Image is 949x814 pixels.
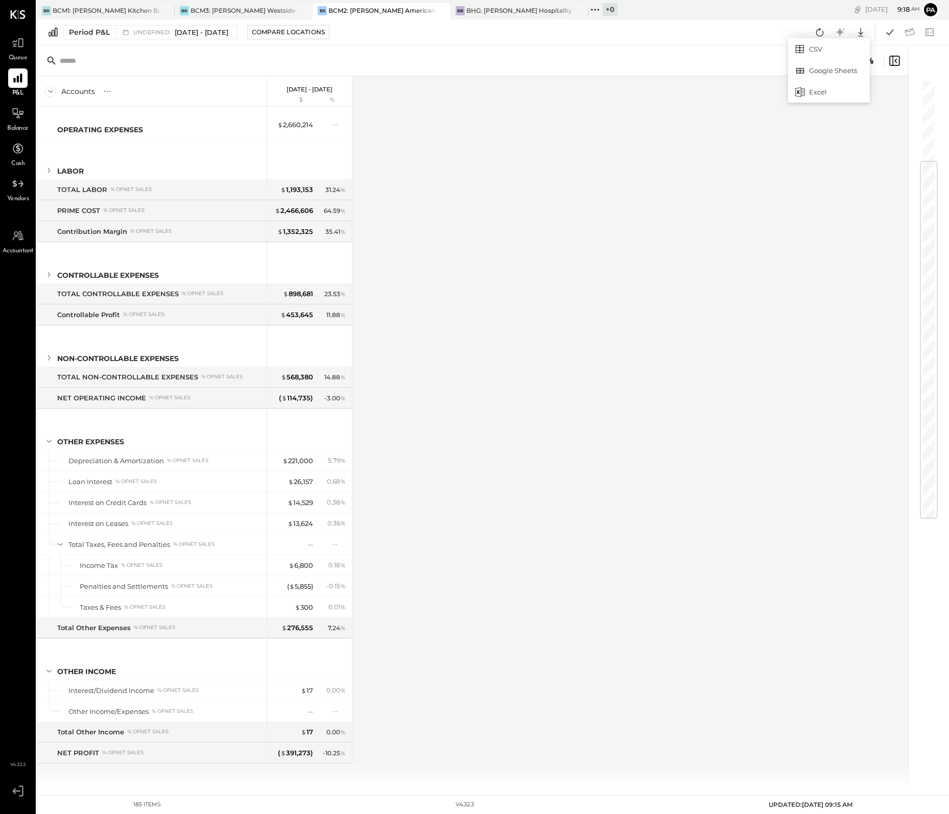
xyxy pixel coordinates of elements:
div: Depreciation & Amortization [68,456,164,466]
span: [DATE] - [DATE] [175,28,228,37]
span: % [340,310,346,319]
span: $ [301,686,306,695]
span: % [340,561,346,569]
div: % of NET SALES [201,373,243,380]
div: Loan Interest [68,477,112,487]
div: copy link [852,4,863,15]
span: % [340,624,346,632]
div: 17 [301,727,313,737]
span: $ [289,561,294,569]
span: UPDATED: [DATE] 09:15 AM [769,801,852,808]
span: $ [289,582,295,590]
div: 35.41 [325,227,346,236]
div: 17 [301,686,313,696]
div: 0.18 [328,561,346,570]
div: PRIME COST [57,206,100,216]
span: % [340,290,346,298]
div: 7.24 [328,624,346,633]
span: % [340,686,346,694]
div: NET OPERATING INCOME [57,393,146,403]
div: Other Income/Expenses [68,707,149,716]
div: BR [42,6,51,15]
div: 0.00 [326,686,346,695]
div: % of NET SALES [123,311,164,318]
div: % of NET SALES [152,708,193,715]
div: % of NET SALES [124,604,165,611]
div: 185 items [133,801,161,809]
button: Period P&L undefined[DATE] - [DATE] [63,25,238,39]
div: OPERATING EXPENSES [57,125,143,135]
div: 26,157 [288,477,313,487]
div: 0.00 [326,728,346,737]
div: $ [272,96,313,104]
div: BCM3: [PERSON_NAME] Westside Grill [191,6,297,15]
span: $ [275,206,280,214]
div: Excel [788,81,870,103]
a: Queue [1,33,35,63]
span: P&L [12,89,24,98]
span: $ [283,290,289,298]
span: $ [280,185,286,194]
button: Compare Locations [247,25,329,39]
div: % of NET SALES [173,541,215,548]
div: % of NET SALES [171,583,212,590]
div: 2,660,214 [277,120,313,130]
button: Pa [922,2,939,18]
div: % of NET SALES [102,749,144,756]
div: Total Taxes, Fees and Penalties [68,540,170,549]
span: % [340,603,346,611]
div: -- [308,707,313,716]
span: % [340,185,346,194]
span: % [340,373,346,381]
div: + 0 [603,3,618,16]
div: [DATE] [865,5,920,14]
div: ( 114,735 ) [279,393,313,403]
div: BS [318,6,327,15]
a: Accountant [1,226,35,256]
div: % of NET SALES [130,228,172,235]
a: Balance [1,104,35,133]
span: Balance [7,124,29,133]
div: 1,352,325 [277,227,313,236]
div: Period P&L [69,27,110,37]
div: 221,000 [282,456,313,466]
div: 14.88 [324,373,346,382]
a: Vendors [1,174,35,204]
div: NON-CONTROLLABLE EXPENSES [57,353,179,364]
span: $ [277,121,283,129]
span: Cash [11,159,25,169]
div: 453,645 [280,310,313,320]
div: CONTROLLABLE EXPENSES [57,270,159,280]
div: Penalties and Settlements [80,582,168,591]
div: Interest on Leases [68,519,128,529]
span: $ [277,227,283,235]
div: Contribution Margin [57,227,127,236]
div: 13,624 [288,519,313,529]
span: $ [281,373,287,381]
span: $ [288,519,293,528]
div: Other Income [57,666,116,677]
span: % [340,582,346,590]
div: - 10.25 [323,749,346,758]
div: % of NET SALES [127,728,169,735]
div: v 4.32.3 [456,801,474,809]
span: % [340,456,346,464]
div: % of NET SALES [150,499,191,506]
span: $ [301,728,306,736]
span: $ [288,498,293,507]
div: ( 391,273 ) [278,748,313,758]
div: 64.59 [324,206,346,216]
div: Interest/Dividend Income [68,686,154,696]
span: $ [280,310,286,319]
div: 11.88 [326,310,346,320]
div: 0.01 [328,603,346,612]
div: % of NET SALES [110,186,152,193]
div: BCM1: [PERSON_NAME] Kitchen Bar Market [53,6,159,15]
div: BHG: [PERSON_NAME] Hospitality Group, LLC [466,6,573,15]
span: % [340,728,346,736]
span: % [340,394,346,402]
div: Accounts [61,86,95,97]
div: Taxes & Fees [80,603,121,612]
div: -- [333,540,346,548]
span: $ [295,603,300,611]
